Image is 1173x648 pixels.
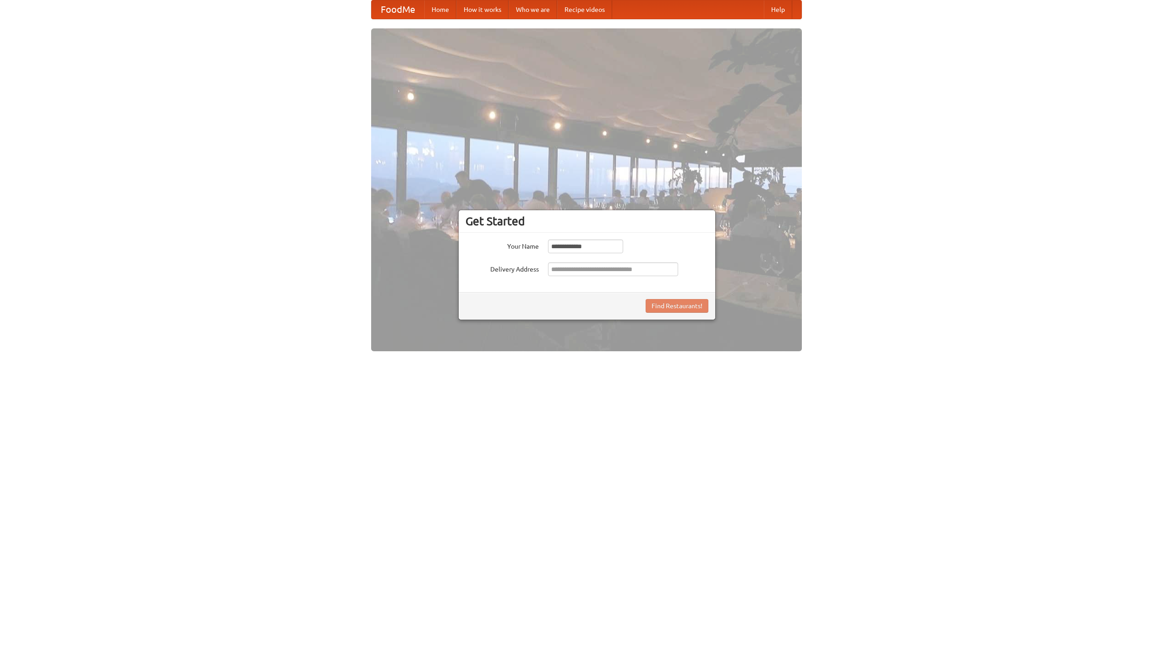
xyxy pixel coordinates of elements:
h3: Get Started [466,214,708,228]
a: Help [764,0,792,19]
label: Your Name [466,240,539,251]
a: FoodMe [372,0,424,19]
a: How it works [456,0,509,19]
a: Recipe videos [557,0,612,19]
a: Who we are [509,0,557,19]
label: Delivery Address [466,262,539,274]
a: Home [424,0,456,19]
button: Find Restaurants! [646,299,708,313]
